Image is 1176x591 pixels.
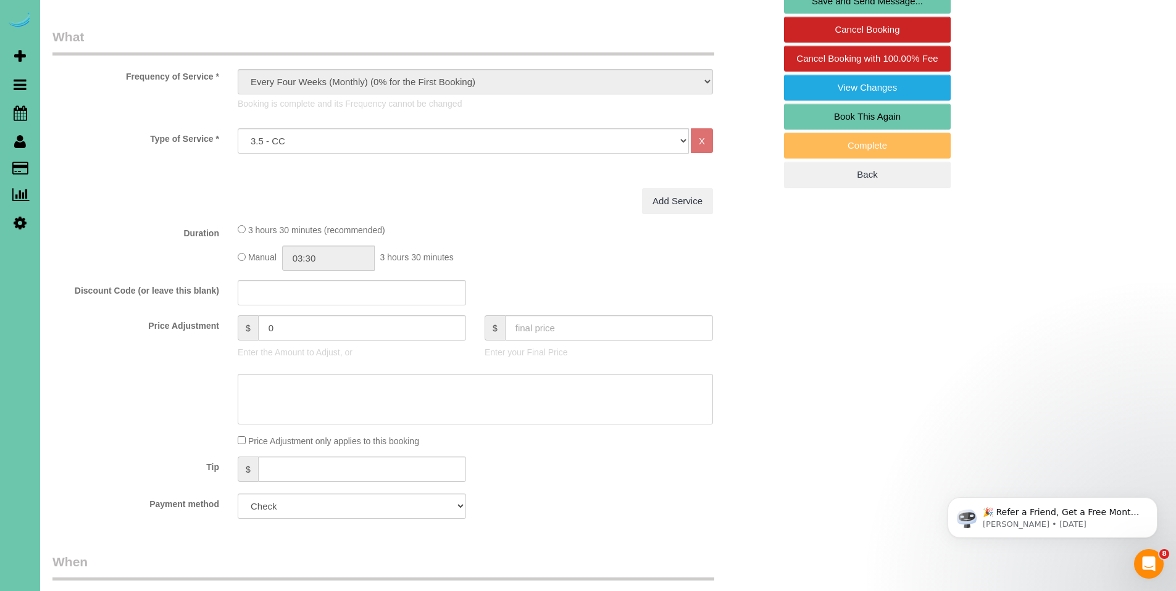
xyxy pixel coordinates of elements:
label: Payment method [43,494,228,510]
span: $ [238,457,258,482]
span: Price Adjustment only applies to this booking [248,436,419,446]
img: Automaid Logo [7,12,32,30]
a: Add Service [642,188,713,214]
a: Cancel Booking [784,17,951,43]
span: 3 hours 30 minutes [380,253,454,263]
label: Tip [43,457,228,473]
p: Enter your Final Price [485,346,713,358]
iframe: Intercom notifications message [929,471,1176,558]
span: $ [485,315,505,341]
span: 3 hours 30 minutes (recommended) [248,225,385,235]
a: Book This Again [784,104,951,130]
p: Booking is complete and its Frequency cannot be changed [238,97,713,110]
span: Cancel Booking with 100.00% Fee [796,53,938,64]
p: Enter the Amount to Adjust, or [238,346,466,358]
a: Cancel Booking with 100.00% Fee [784,46,951,72]
span: Manual [248,253,277,263]
span: $ [238,315,258,341]
a: Back [784,162,951,188]
label: Type of Service * [43,128,228,145]
label: Price Adjustment [43,315,228,332]
a: View Changes [784,75,951,101]
span: 8 [1159,549,1169,559]
input: final price [505,315,713,341]
iframe: Intercom live chat [1134,549,1164,579]
label: Discount Code (or leave this blank) [43,280,228,297]
legend: When [52,553,714,581]
label: Frequency of Service * [43,66,228,83]
legend: What [52,28,714,56]
label: Duration [43,223,228,239]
